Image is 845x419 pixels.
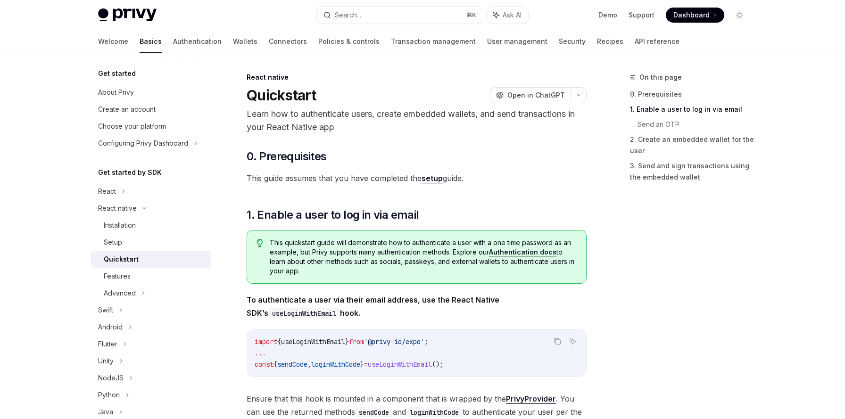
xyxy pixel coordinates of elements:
h5: Get started by SDK [98,167,162,178]
a: Dashboard [666,8,724,23]
div: Search... [335,9,361,21]
div: Flutter [98,338,117,350]
button: Toggle dark mode [732,8,747,23]
a: Policies & controls [318,30,380,53]
span: Ask AI [503,10,522,20]
button: Copy the contents from the code block [551,335,563,347]
div: Create an account [98,104,156,115]
span: useLoginWithEmail [281,337,345,346]
p: Learn how to authenticate users, create embedded wallets, and send transactions in your React Nat... [247,107,587,134]
a: 0. Prerequisites [630,87,754,102]
a: About Privy [91,84,211,101]
span: { [273,360,277,369]
span: 0. Prerequisites [247,149,326,164]
span: ⌘ K [466,11,476,19]
span: (); [432,360,443,369]
a: Authentication [173,30,222,53]
a: 2. Create an embedded wallet for the user [630,132,754,158]
a: Security [559,30,586,53]
span: } [360,360,364,369]
a: Transaction management [391,30,476,53]
span: sendCode [277,360,307,369]
div: Java [98,406,113,418]
a: Installation [91,217,211,234]
span: { [277,337,281,346]
a: 1. Enable a user to log in via email [630,102,754,117]
code: loginWithCode [406,407,463,418]
span: On this page [639,72,682,83]
button: Ask AI [566,335,579,347]
div: Advanced [104,288,136,299]
span: , [307,360,311,369]
code: useLoginWithEmail [268,308,340,319]
span: This quickstart guide will demonstrate how to authenticate a user with a one time password as an ... [270,238,577,276]
a: Basics [140,30,162,53]
span: = [364,360,368,369]
button: Search...⌘K [317,7,482,24]
code: sendCode [355,407,393,418]
div: Configuring Privy Dashboard [98,138,188,149]
span: from [349,337,364,346]
a: Recipes [597,30,623,53]
a: Choose your platform [91,118,211,135]
a: PrivyProvider [506,394,556,404]
span: import [255,337,277,346]
a: Authentication docs [489,248,556,256]
a: Setup [91,234,211,251]
span: Dashboard [673,10,710,20]
span: } [345,337,349,346]
svg: Tip [257,239,263,247]
div: About Privy [98,87,134,98]
span: ; [424,337,428,346]
span: loginWithCode [311,360,360,369]
a: Wallets [233,30,257,53]
img: light logo [98,8,157,22]
a: Support [629,10,654,20]
div: Setup [104,237,122,248]
div: Installation [104,220,136,231]
span: 1. Enable a user to log in via email [247,207,419,222]
button: Open in ChatGPT [490,87,571,103]
a: API reference [635,30,679,53]
h5: Get started [98,68,136,79]
a: Create an account [91,101,211,118]
div: React [98,186,116,197]
a: setup [422,173,443,183]
a: Quickstart [91,251,211,268]
a: Welcome [98,30,128,53]
div: Quickstart [104,254,139,265]
a: 3. Send and sign transactions using the embedded wallet [630,158,754,185]
span: ... [255,349,266,357]
div: React native [247,73,587,82]
a: Send an OTP [638,117,754,132]
button: Ask AI [487,7,528,24]
a: Connectors [269,30,307,53]
div: Unity [98,355,114,367]
span: Open in ChatGPT [507,90,565,100]
strong: To authenticate a user via their email address, use the React Native SDK’s hook. [247,295,499,318]
div: Features [104,271,131,282]
a: Features [91,268,211,285]
div: React native [98,203,137,214]
span: useLoginWithEmail [368,360,432,369]
div: Python [98,389,120,401]
h1: Quickstart [247,87,316,104]
div: Choose your platform [98,121,166,132]
a: User management [487,30,547,53]
span: This guide assumes that you have completed the guide. [247,172,587,185]
span: const [255,360,273,369]
a: Demo [598,10,617,20]
div: Android [98,321,123,333]
div: Swift [98,304,113,316]
div: NodeJS [98,372,124,384]
span: '@privy-io/expo' [364,337,424,346]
